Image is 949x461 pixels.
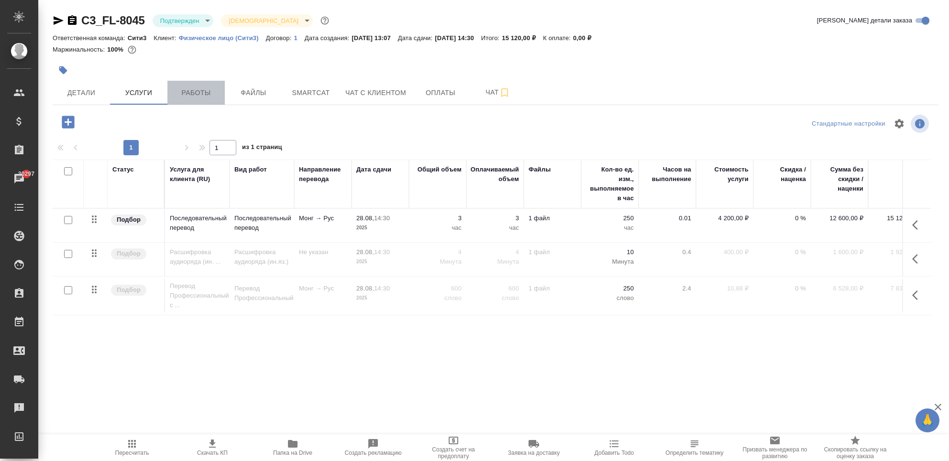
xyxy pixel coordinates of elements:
button: Скопировать ссылку [66,15,78,26]
p: 600 [471,284,519,293]
p: 12 600,00 ₽ [816,214,863,223]
p: 14:30 [374,214,390,222]
p: К оплате: [543,34,573,42]
td: 2.4 [639,279,696,312]
div: Стоимость услуги [701,165,749,184]
div: Часов на выполнение [643,165,691,184]
div: Дата сдачи [356,165,391,174]
button: Показать кнопки [906,247,929,270]
div: Общий объем [418,165,462,174]
p: Монг → Рус [299,214,347,223]
span: Чат [475,86,521,98]
div: Сумма без скидки / наценки [816,165,863,193]
p: 28.08, [356,214,374,222]
td: 0.01 [639,209,696,242]
p: 3 [414,214,462,223]
span: из 1 страниц [242,141,282,155]
p: 1 600,00 ₽ [816,247,863,257]
p: Перевод Профессиональный [234,284,289,303]
p: [DATE] 14:30 [435,34,481,42]
span: Посмотреть информацию [911,115,931,133]
p: 1 файл [529,214,576,223]
p: слово [414,293,462,303]
span: Чат с клиентом [345,87,406,99]
p: 250 [586,214,634,223]
p: 7 833,60 ₽ [873,284,921,293]
p: 0 % [758,214,806,223]
button: Добавить услугу [55,112,81,132]
p: Договор: [266,34,294,42]
p: 2025 [356,257,404,267]
p: Физическое лицо (Сити3) [179,34,266,42]
div: Статус [112,165,134,174]
p: Перевод Профессиональный с ... [170,281,225,310]
span: 🙏 [919,410,936,430]
div: Направление перевода [299,165,347,184]
p: слово [471,293,519,303]
span: 30297 [12,169,40,179]
td: 0.4 [639,243,696,276]
p: 0,00 ₽ [573,34,598,42]
p: Маржинальность: [53,46,107,53]
p: Минута [471,257,519,267]
p: Последовательный перевод [234,214,289,233]
span: Детали [58,87,104,99]
p: 3 [471,214,519,223]
div: Подтвержден [221,14,312,27]
div: Скидка / наценка [758,165,806,184]
p: час [471,223,519,233]
p: 4 200,00 ₽ [701,214,749,223]
p: 14:30 [374,285,390,292]
button: Добавить тэг [53,60,74,81]
span: Услуги [116,87,162,99]
p: Итого: [481,34,502,42]
button: [DEMOGRAPHIC_DATA] [226,17,301,25]
p: час [586,223,634,233]
button: 🙏 [916,408,939,432]
p: Ответственная команда: [53,34,128,42]
p: слово [586,293,634,303]
p: 250 [586,284,634,293]
p: Не указан [299,247,347,257]
p: 15 120,00 ₽ [502,34,543,42]
p: Расшифровка аудиоряда (ин.яз.) [234,247,289,267]
p: Подбор [117,249,141,258]
p: Подбор [117,285,141,295]
button: Показать кнопки [906,284,929,307]
a: 30297 [2,167,36,191]
span: Работы [173,87,219,99]
p: 2025 [356,223,404,233]
span: Smartcat [288,87,334,99]
p: Подбор [117,215,141,225]
p: Минута [414,257,462,267]
div: split button [809,117,888,131]
p: 0 % [758,284,806,293]
button: Скопировать ссылку для ЯМессенджера [53,15,64,26]
p: Дата создания: [305,34,352,42]
button: Подтвержден [157,17,202,25]
p: Сити3 [128,34,154,42]
button: 0.00 RUB; [126,43,138,56]
span: [PERSON_NAME] детали заказа [817,16,912,25]
p: 1 [294,34,304,42]
p: 10 [586,247,634,257]
div: Файлы [529,165,551,174]
span: Оплаты [418,87,463,99]
p: 400,00 ₽ [701,247,749,257]
p: 28.08, [356,285,374,292]
p: 10,88 ₽ [701,284,749,293]
p: 4 [414,247,462,257]
a: Физическое лицо (Сити3) [179,33,266,42]
p: 1 920,00 ₽ [873,247,921,257]
svg: Подписаться [499,87,510,98]
p: 6 528,00 ₽ [816,284,863,293]
div: Оплачиваемый объем [471,165,519,184]
span: Файлы [231,87,276,99]
div: Вид работ [234,165,267,174]
p: 14:30 [374,248,390,256]
p: 28.08, [356,248,374,256]
a: 1 [294,33,304,42]
p: 0 % [758,247,806,257]
p: 100% [107,46,126,53]
p: Последовательный перевод [170,214,225,233]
